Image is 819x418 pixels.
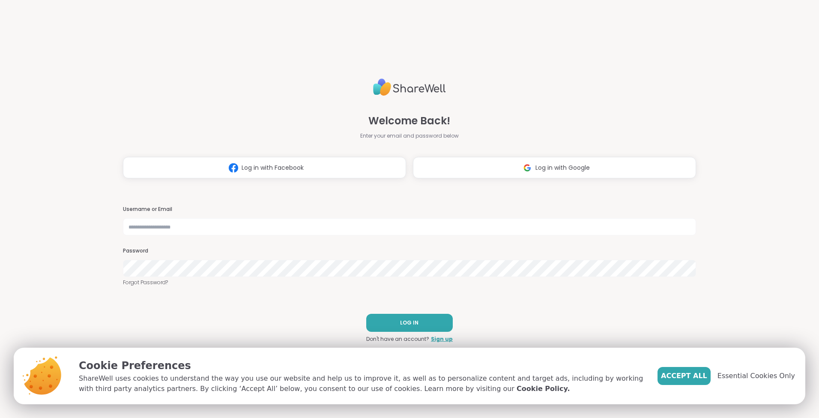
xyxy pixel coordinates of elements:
[360,132,459,140] span: Enter your email and password below
[400,319,418,327] span: LOG IN
[368,113,450,129] span: Welcome Back!
[431,335,453,343] a: Sign up
[366,335,429,343] span: Don't have an account?
[123,247,696,255] h3: Password
[519,160,535,176] img: ShareWell Logomark
[366,314,453,332] button: LOG IN
[79,373,644,394] p: ShareWell uses cookies to understand the way you use our website and help us to improve it, as we...
[658,367,711,385] button: Accept All
[242,163,304,172] span: Log in with Facebook
[413,157,696,178] button: Log in with Google
[535,163,590,172] span: Log in with Google
[123,279,696,286] a: Forgot Password?
[123,157,406,178] button: Log in with Facebook
[123,206,696,213] h3: Username or Email
[717,371,795,381] span: Essential Cookies Only
[661,371,707,381] span: Accept All
[79,358,644,373] p: Cookie Preferences
[517,384,570,394] a: Cookie Policy.
[373,75,446,99] img: ShareWell Logo
[225,160,242,176] img: ShareWell Logomark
